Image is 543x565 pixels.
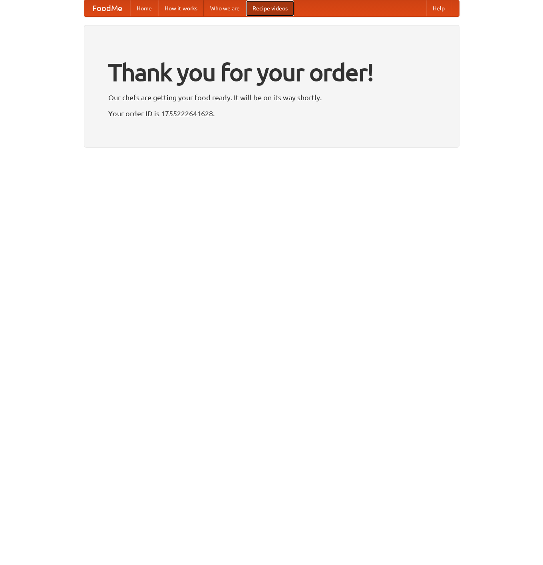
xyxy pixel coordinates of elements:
[84,0,130,16] a: FoodMe
[158,0,204,16] a: How it works
[204,0,246,16] a: Who we are
[108,107,435,119] p: Your order ID is 1755222641628.
[130,0,158,16] a: Home
[108,53,435,91] h1: Thank you for your order!
[246,0,294,16] a: Recipe videos
[426,0,451,16] a: Help
[108,91,435,103] p: Our chefs are getting your food ready. It will be on its way shortly.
